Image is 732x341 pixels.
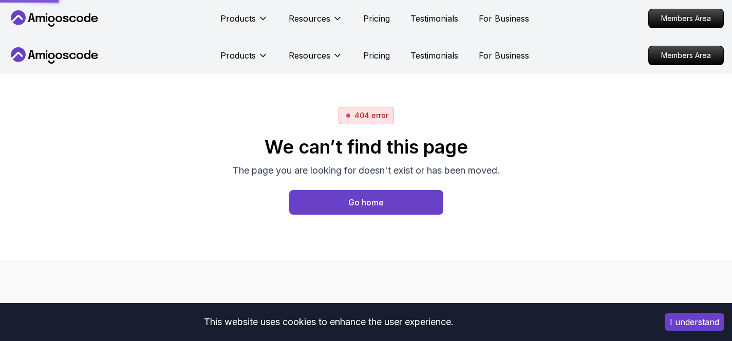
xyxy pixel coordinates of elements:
p: Products [220,49,256,62]
p: Resources [289,49,330,62]
p: Members Area [649,46,723,65]
a: Members Area [648,9,724,28]
div: This website uses cookies to enhance the user experience. [8,311,649,333]
a: Testimonials [410,12,458,25]
button: Products [220,12,268,33]
a: For Business [479,49,529,62]
a: Testimonials [410,49,458,62]
p: Members Area [649,9,723,28]
p: The page you are looking for doesn't exist or has been moved. [233,163,500,178]
button: Go home [289,190,443,215]
button: Resources [289,12,343,33]
div: Go home [348,196,384,209]
button: Products [220,49,268,70]
p: 404 error [354,110,388,121]
button: Accept cookies [665,313,724,331]
a: Pricing [363,49,390,62]
a: For Business [479,12,529,25]
p: Resources [289,12,330,25]
h2: We can’t find this page [233,137,500,157]
button: Resources [289,49,343,70]
p: Products [220,12,256,25]
a: Home page [289,190,443,215]
a: Pricing [363,12,390,25]
a: Members Area [648,46,724,65]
